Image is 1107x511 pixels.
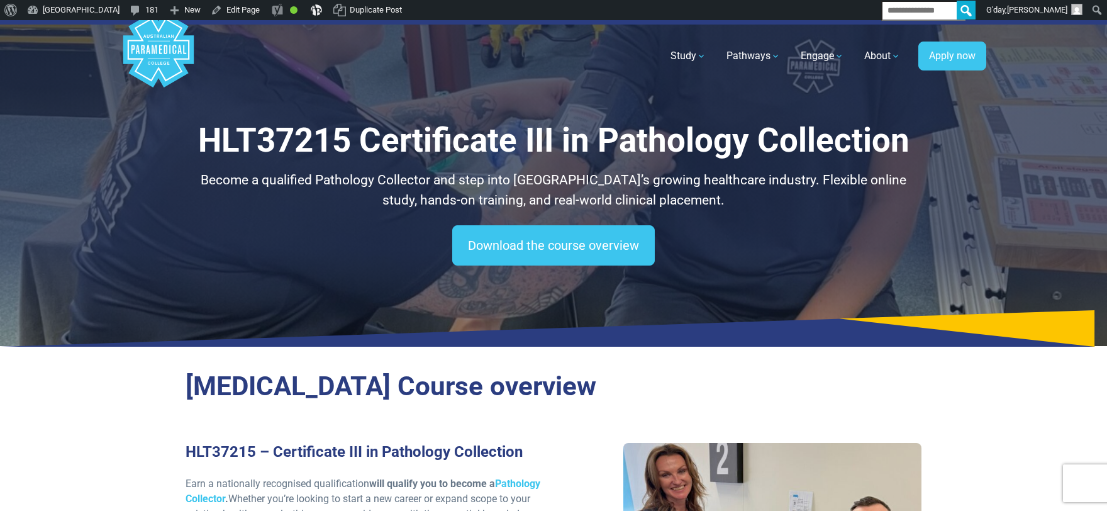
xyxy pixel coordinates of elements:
a: Pathology Collector [186,478,540,505]
h2: [MEDICAL_DATA] Course overview [186,371,921,403]
h3: HLT37215 – Certificate III in Pathology Collection [186,443,546,461]
a: Study [663,38,714,74]
a: Download the course overview [452,225,655,266]
a: Australian Paramedical College [121,25,196,88]
p: Become a qualified Pathology Collector and step into [GEOGRAPHIC_DATA]’s growing healthcare indus... [186,171,921,210]
h1: HLT37215 Certificate III in Pathology Collection [186,121,921,160]
a: Apply now [918,42,986,70]
a: Engage [793,38,852,74]
strong: will qualify you to become a . [186,478,540,505]
a: Pathways [719,38,788,74]
a: About [857,38,908,74]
